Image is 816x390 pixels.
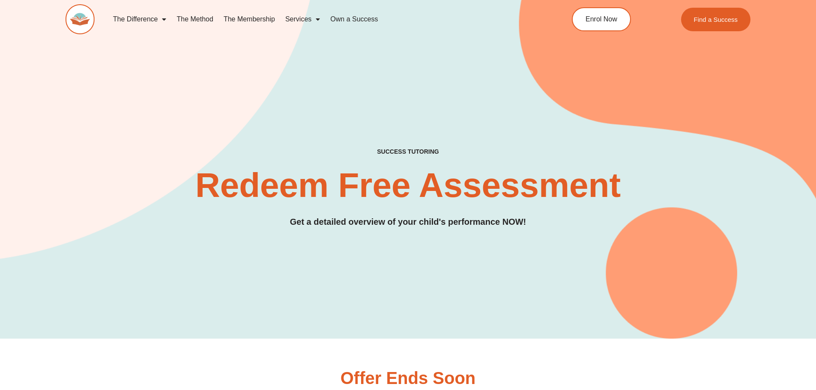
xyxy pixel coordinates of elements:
nav: Menu [108,9,533,29]
a: The Difference [108,9,172,29]
a: Services [280,9,325,29]
a: The Membership [218,9,280,29]
a: The Method [171,9,218,29]
span: Enrol Now [586,16,617,23]
a: Own a Success [325,9,383,29]
a: Find a Success [681,8,751,31]
a: Enrol Now [572,7,631,31]
h3: Offer Ends Soon [168,369,648,387]
h3: Get a detailed overview of your child's performance NOW! [66,215,751,229]
h4: SUCCESS TUTORING​ [307,148,510,155]
span: Find a Success [694,16,738,23]
h2: Redeem Free Assessment [66,168,751,202]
